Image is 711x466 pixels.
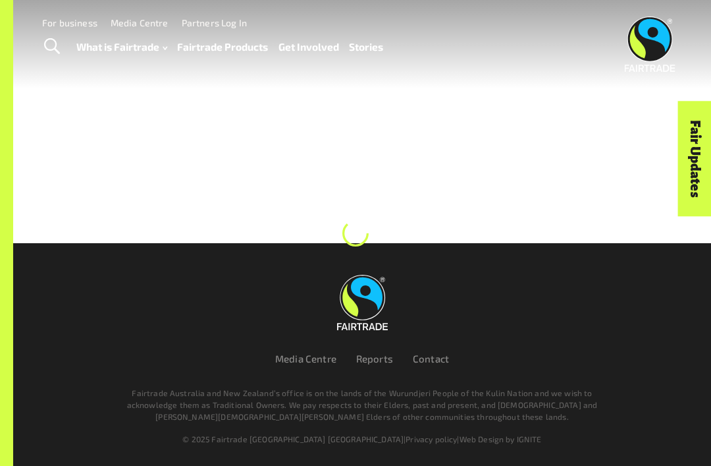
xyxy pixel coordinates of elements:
[406,434,457,444] a: Privacy policy
[111,17,169,28] a: Media Centre
[460,434,542,444] a: Web Design by IGNITE
[76,38,167,56] a: What is Fairtrade
[356,353,393,364] a: Reports
[177,38,268,56] a: Fairtrade Products
[42,17,97,28] a: For business
[36,30,68,63] a: Toggle Search
[337,275,388,330] img: Fairtrade Australia New Zealand logo
[112,387,612,422] p: Fairtrade Australia and New Zealand’s office is on the lands of the Wurundjeri People of the Kuli...
[625,16,675,72] img: Fairtrade Australia New Zealand logo
[182,17,247,28] a: Partners Log In
[275,353,336,364] a: Media Centre
[278,38,339,56] a: Get Involved
[413,353,449,364] a: Contact
[349,38,383,56] a: Stories
[182,434,404,444] span: © 2025 Fairtrade [GEOGRAPHIC_DATA] [GEOGRAPHIC_DATA]
[61,433,664,445] div: | |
